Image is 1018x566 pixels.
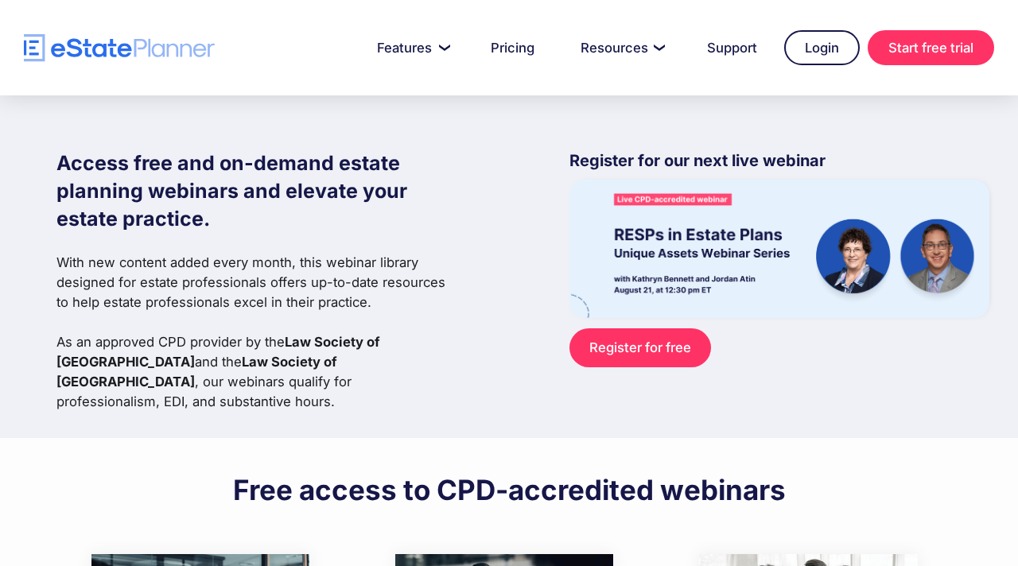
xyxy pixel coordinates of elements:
[56,334,380,370] strong: Law Society of [GEOGRAPHIC_DATA]
[56,253,457,412] p: With new content added every month, this webinar library designed for estate professionals offers...
[868,30,994,65] a: Start free trial
[24,34,215,62] a: home
[688,32,776,64] a: Support
[358,32,464,64] a: Features
[569,328,711,368] a: Register for free
[56,354,337,390] strong: Law Society of [GEOGRAPHIC_DATA]
[56,149,457,233] h1: Access free and on-demand estate planning webinars and elevate your estate practice.
[233,472,786,507] h2: Free access to CPD-accredited webinars
[561,32,680,64] a: Resources
[784,30,860,65] a: Login
[569,149,989,180] p: Register for our next live webinar
[472,32,554,64] a: Pricing
[569,180,989,318] img: eState Academy webinar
